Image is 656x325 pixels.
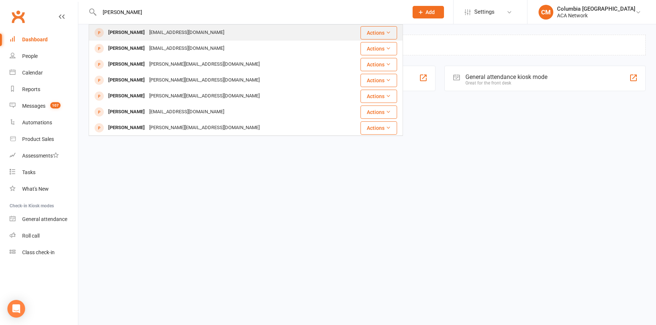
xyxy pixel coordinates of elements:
a: Assessments [10,148,78,164]
button: Actions [361,42,397,55]
a: General attendance kiosk mode [10,211,78,228]
div: [EMAIL_ADDRESS][DOMAIN_NAME] [147,27,226,38]
input: Search... [97,7,403,17]
a: Dashboard [10,31,78,48]
div: Product Sales [22,136,54,142]
div: [PERSON_NAME] [106,107,147,117]
button: Actions [361,121,397,135]
div: Dashboard [22,37,48,42]
button: Actions [361,106,397,119]
span: Settings [474,4,495,20]
a: Automations [10,114,78,131]
div: [PERSON_NAME] [106,27,147,38]
div: What's New [22,186,49,192]
a: Messages 107 [10,98,78,114]
div: Assessments [22,153,59,159]
div: [PERSON_NAME] [106,59,147,70]
div: [PERSON_NAME] [106,91,147,101]
button: Actions [361,26,397,39]
div: [EMAIL_ADDRESS][DOMAIN_NAME] [147,107,226,117]
button: Add [413,6,444,18]
a: Clubworx [9,7,27,26]
div: General attendance [22,216,67,222]
a: Calendar [10,65,78,81]
div: CM [539,5,553,20]
div: [EMAIL_ADDRESS][DOMAIN_NAME] [147,43,226,54]
div: General attendance kiosk mode [465,73,547,80]
div: Tasks [22,169,35,175]
a: People [10,48,78,65]
div: Calendar [22,70,43,76]
div: Messages [22,103,45,109]
a: Roll call [10,228,78,244]
div: People [22,53,38,59]
div: [PERSON_NAME][EMAIL_ADDRESS][DOMAIN_NAME] [147,59,262,70]
div: [PERSON_NAME][EMAIL_ADDRESS][DOMAIN_NAME] [147,75,262,86]
div: Class check-in [22,249,55,255]
div: ACA Network [557,12,635,19]
div: Columbia [GEOGRAPHIC_DATA] [557,6,635,12]
button: Actions [361,74,397,87]
div: Automations [22,120,52,125]
span: 107 [50,102,61,108]
a: Reports [10,81,78,98]
div: [PERSON_NAME][EMAIL_ADDRESS][DOMAIN_NAME] [147,122,262,133]
div: Open Intercom Messenger [7,300,25,318]
div: Roll call [22,233,40,239]
a: Class kiosk mode [10,244,78,261]
div: Great for the front desk [465,80,547,86]
button: Actions [361,90,397,103]
div: [PERSON_NAME] [106,122,147,133]
div: [PERSON_NAME] [106,75,147,86]
a: What's New [10,181,78,197]
a: Product Sales [10,131,78,148]
div: Reports [22,86,40,92]
span: Add [426,9,435,15]
div: [PERSON_NAME][EMAIL_ADDRESS][DOMAIN_NAME] [147,91,262,101]
a: Tasks [10,164,78,181]
button: Actions [361,58,397,71]
div: [PERSON_NAME] [106,43,147,54]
